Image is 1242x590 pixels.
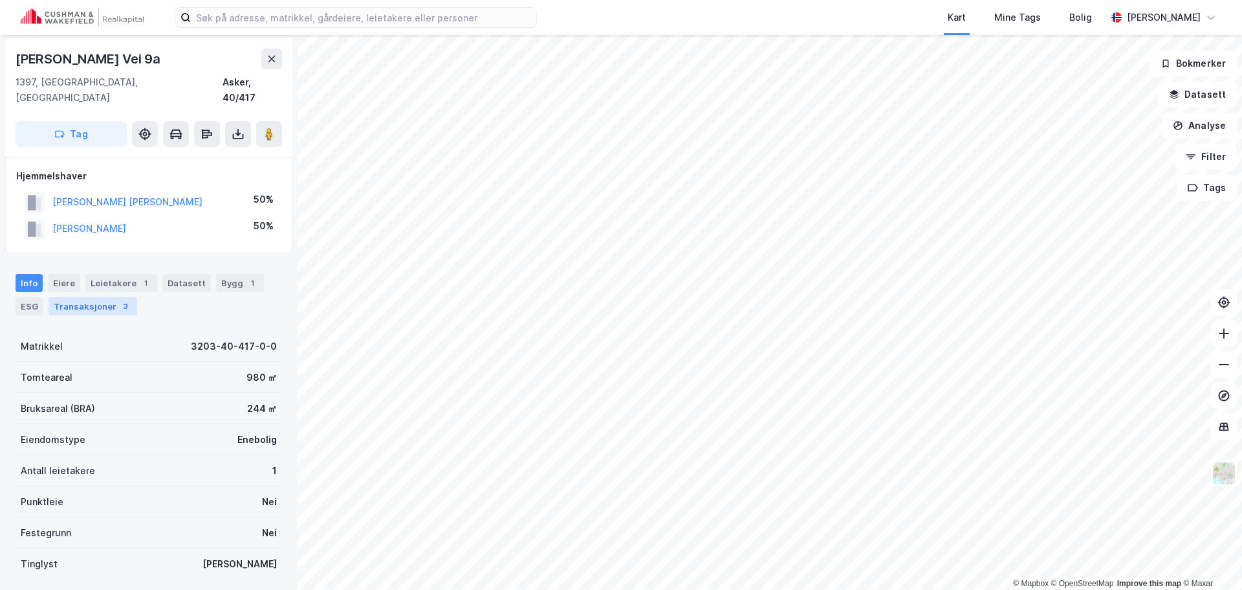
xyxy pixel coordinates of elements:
div: Eiere [48,274,80,292]
img: Z [1212,461,1236,486]
div: Hjemmelshaver [16,168,281,184]
div: Tinglyst [21,556,58,572]
div: 1 [246,277,259,289]
div: Nei [262,525,277,541]
div: Nei [262,494,277,510]
div: Info [16,274,43,292]
div: Leietakere [85,274,157,292]
div: Kart [948,10,966,25]
div: ESG [16,297,43,315]
div: Eiendomstype [21,432,85,448]
a: Improve this map [1117,579,1181,588]
button: Tags [1177,175,1237,201]
div: Enebolig [237,432,277,448]
div: 1397, [GEOGRAPHIC_DATA], [GEOGRAPHIC_DATA] [16,74,223,106]
button: Datasett [1158,82,1237,108]
div: [PERSON_NAME] [1127,10,1201,25]
button: Tag [16,121,127,147]
div: Mine Tags [994,10,1041,25]
button: Filter [1175,144,1237,170]
div: [PERSON_NAME] Vei 9a [16,49,163,69]
div: Bygg [216,274,264,292]
div: [PERSON_NAME] [202,556,277,572]
div: Festegrunn [21,525,71,541]
div: 1 [272,463,277,479]
div: Kontrollprogram for chat [1177,528,1242,590]
div: 980 ㎡ [246,370,277,385]
div: Asker, 40/417 [223,74,282,106]
div: Bolig [1069,10,1092,25]
div: Bruksareal (BRA) [21,401,95,416]
div: 244 ㎡ [247,401,277,416]
div: 3 [119,300,132,313]
div: 50% [254,218,274,234]
div: 1 [139,277,152,289]
img: cushman-wakefield-realkapital-logo.202ea83816669bd177139c58696a8fa1.svg [21,8,144,27]
a: OpenStreetMap [1051,579,1114,588]
div: 3203-40-417-0-0 [191,339,277,354]
div: 50% [254,192,274,207]
div: Antall leietakere [21,463,95,479]
div: Datasett [162,274,211,292]
a: Mapbox [1013,579,1049,588]
input: Søk på adresse, matrikkel, gårdeiere, leietakere eller personer [191,8,536,27]
div: Matrikkel [21,339,63,354]
button: Bokmerker [1149,51,1237,76]
iframe: Chat Widget [1177,528,1242,590]
div: Punktleie [21,494,63,510]
div: Transaksjoner [49,297,137,315]
button: Analyse [1162,113,1237,139]
div: Tomteareal [21,370,72,385]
